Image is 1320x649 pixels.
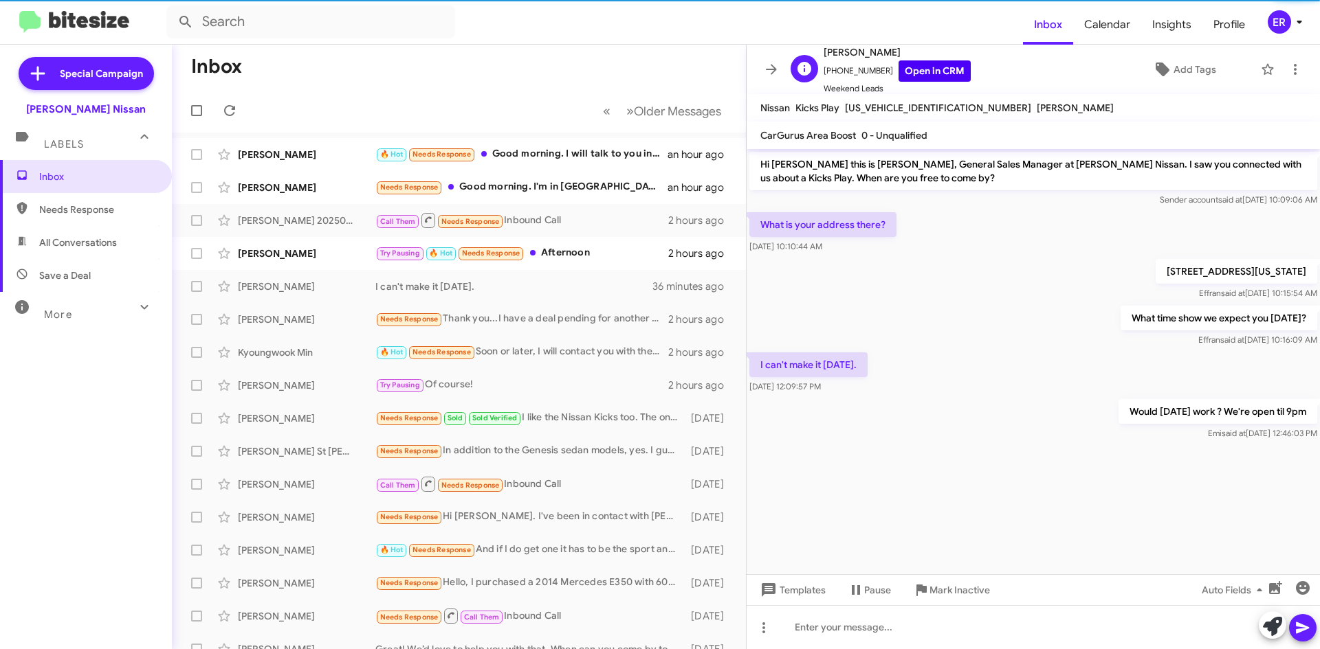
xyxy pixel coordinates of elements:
[634,104,721,119] span: Older Messages
[375,280,652,293] div: I can't make it [DATE].
[1218,194,1242,205] span: said at
[1119,399,1317,424] p: Would [DATE] work ? We're open til 9pm
[1141,5,1202,45] span: Insights
[412,150,471,159] span: Needs Response
[760,129,856,141] span: CarGurus Area Boost
[375,509,684,525] div: Hi [PERSON_NAME]. I've been in contact with [PERSON_NAME] this morning about frontier sv crew cab...
[668,378,735,392] div: 2 hours ago
[1160,194,1317,205] span: Sender account [DATE] 10:09:06 AM
[684,477,735,491] div: [DATE]
[1222,428,1246,438] span: said at
[626,102,634,119] span: »
[618,97,729,125] button: Next
[238,148,375,161] div: [PERSON_NAME]
[749,381,821,391] span: [DATE] 12:09:57 PM
[749,352,868,377] p: I can't make it [DATE].
[238,576,375,590] div: [PERSON_NAME]
[39,203,156,216] span: Needs Response
[824,44,971,60] span: [PERSON_NAME]
[1191,578,1279,602] button: Auto Fields
[749,152,1317,190] p: Hi [PERSON_NAME] this is [PERSON_NAME], General Sales Manager at [PERSON_NAME] Nissan. I saw you ...
[1202,5,1256,45] a: Profile
[684,444,735,458] div: [DATE]
[39,170,156,183] span: Inbox
[238,510,375,524] div: [PERSON_NAME]
[238,280,375,293] div: [PERSON_NAME]
[899,60,971,82] a: Open in CRM
[824,60,971,82] span: [PHONE_NUMBER]
[795,102,839,114] span: Kicks Play
[412,348,471,356] span: Needs Response
[1198,334,1317,345] span: Effran [DATE] 10:16:09 AM
[861,129,927,141] span: 0 - Unqualified
[1073,5,1141,45] a: Calendar
[1121,306,1317,330] p: What time show we expect you [DATE]?
[380,446,439,455] span: Needs Response
[238,312,375,326] div: [PERSON_NAME]
[375,475,684,492] div: Inbound Call
[238,444,375,458] div: [PERSON_NAME] St [PERSON_NAME]
[380,249,420,258] span: Try Pausing
[462,249,520,258] span: Needs Response
[441,481,500,490] span: Needs Response
[380,150,404,159] span: 🔥 Hot
[603,102,610,119] span: «
[929,578,990,602] span: Mark Inactive
[60,67,143,80] span: Special Campaign
[380,481,416,490] span: Call Them
[1208,428,1317,438] span: Emi [DATE] 12:46:03 PM
[191,56,242,78] h1: Inbox
[238,214,375,227] div: [PERSON_NAME] 20250900000000
[375,179,668,195] div: Good morning. I'm in [GEOGRAPHIC_DATA] are you able to get me stock #250838A for $25k total drive...
[238,477,375,491] div: [PERSON_NAME]
[684,576,735,590] div: [DATE]
[837,578,902,602] button: Pause
[448,413,463,422] span: Sold
[758,578,826,602] span: Templates
[684,609,735,623] div: [DATE]
[684,543,735,557] div: [DATE]
[749,241,822,251] span: [DATE] 10:10:44 AM
[380,380,420,389] span: Try Pausing
[668,345,735,359] div: 2 hours ago
[668,181,735,194] div: an hour ago
[412,545,471,554] span: Needs Response
[1199,288,1317,298] span: Effran [DATE] 10:15:54 AM
[375,146,668,162] div: Good morning. I will talk to you in the evening around 6 pm
[902,578,1001,602] button: Mark Inactive
[238,181,375,194] div: [PERSON_NAME]
[375,443,684,459] div: In addition to the Genesis sedan models, yes. I guess I'd consider another INFINITI. A 2019 Q70 5...
[824,82,971,95] span: Weekend Leads
[238,345,375,359] div: Kyoungwook Min
[380,578,439,587] span: Needs Response
[380,183,439,192] span: Needs Response
[238,378,375,392] div: [PERSON_NAME]
[380,217,416,226] span: Call Them
[684,510,735,524] div: [DATE]
[845,102,1031,114] span: [US_VEHICLE_IDENTIFICATION_NUMBER]
[760,102,790,114] span: Nissan
[380,545,404,554] span: 🔥 Hot
[44,138,84,150] span: Labels
[1037,102,1114,114] span: [PERSON_NAME]
[166,5,455,38] input: Search
[464,613,500,622] span: Call Them
[238,543,375,557] div: [PERSON_NAME]
[668,214,735,227] div: 2 hours ago
[1113,57,1254,82] button: Add Tags
[44,308,72,321] span: More
[375,377,668,393] div: Of course!
[26,102,146,116] div: [PERSON_NAME] Nissan
[19,57,154,90] a: Special Campaign
[472,413,518,422] span: Sold Verified
[441,217,500,226] span: Needs Response
[668,312,735,326] div: 2 hours ago
[747,578,837,602] button: Templates
[380,413,439,422] span: Needs Response
[1174,57,1216,82] span: Add Tags
[238,609,375,623] div: [PERSON_NAME]
[380,512,439,521] span: Needs Response
[375,311,668,327] div: Thank you...I have a deal pending for another vehicle....
[1023,5,1073,45] a: Inbox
